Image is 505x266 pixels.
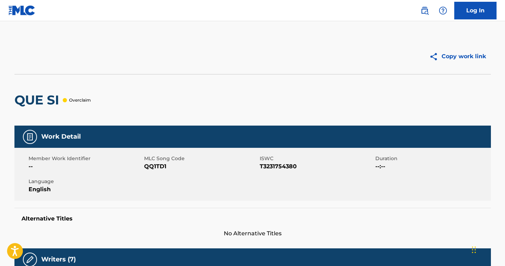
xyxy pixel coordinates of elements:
span: MLC Song Code [144,155,258,162]
img: search [420,6,429,15]
img: Writers [26,255,34,264]
span: --:-- [375,162,489,171]
p: Overclaim [69,97,91,103]
span: Language [29,178,142,185]
img: Work Detail [26,133,34,141]
a: Public Search [418,4,432,18]
div: Help [436,4,450,18]
span: -- [29,162,142,171]
img: help [439,6,447,15]
h5: Writers (7) [41,255,76,264]
span: Member Work Identifier [29,155,142,162]
iframe: Chat Widget [470,232,505,266]
span: T3231754380 [260,162,374,171]
a: Log In [454,2,497,19]
h2: QUE SI [14,92,63,108]
div: Widget de chat [470,232,505,266]
span: ISWC [260,155,374,162]
button: Copy work link [424,48,491,65]
img: MLC Logo [8,5,36,16]
span: English [29,185,142,194]
span: No Alternative Titles [14,229,491,238]
div: Glisser [472,239,476,260]
img: Copy work link [429,52,442,61]
span: QQ1TD1 [144,162,258,171]
h5: Work Detail [41,133,81,141]
span: Duration [375,155,489,162]
h5: Alternative Titles [21,215,484,222]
